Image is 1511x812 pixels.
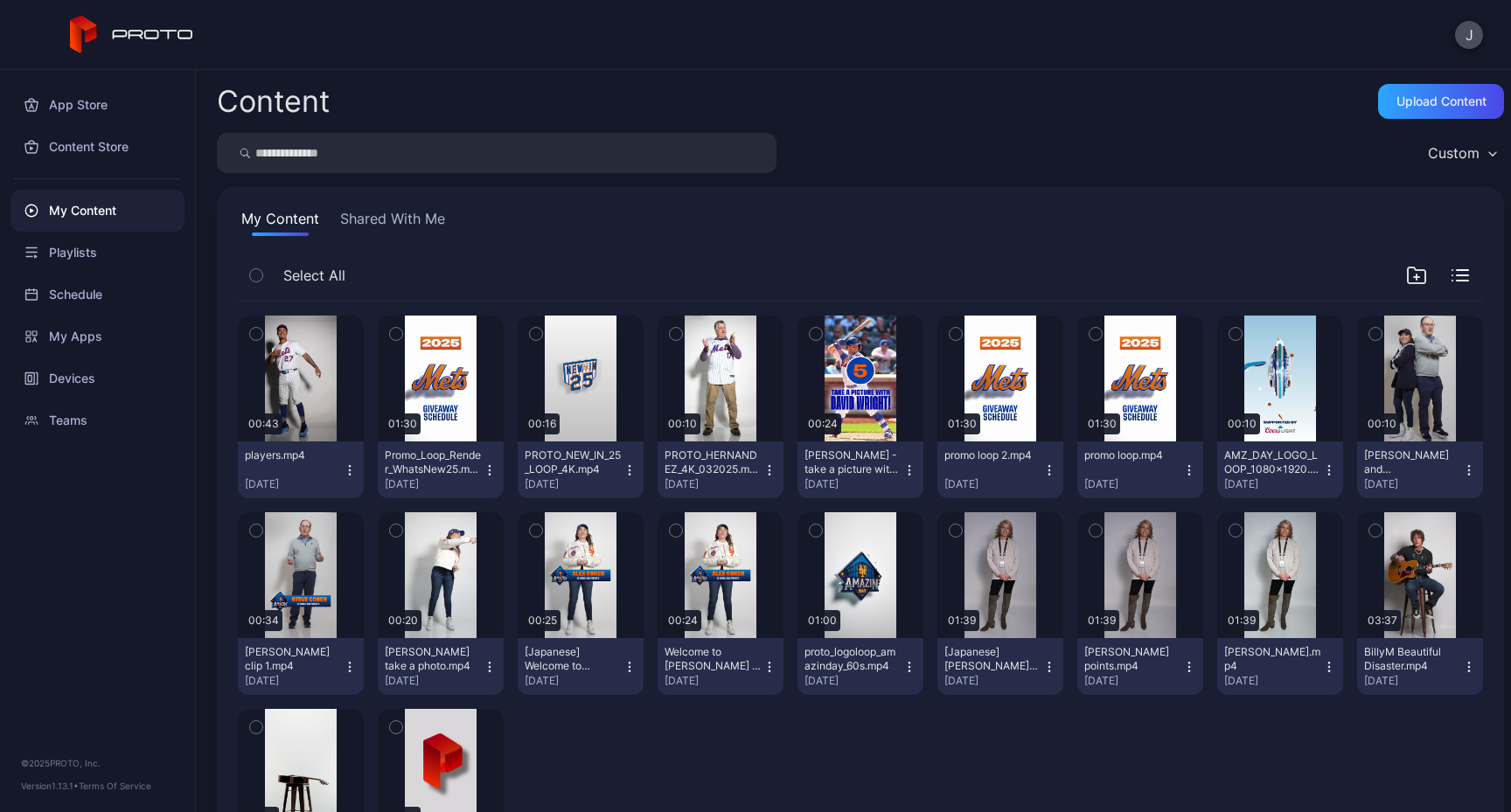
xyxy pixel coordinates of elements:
div: steve clip 1.mp4 [245,645,341,673]
button: Promo_Loop_Render_WhatsNew25.mp4[DATE] [378,441,504,498]
div: [DATE] [385,477,483,491]
button: proto_logoloop_amazinday_60s.mp4[DATE] [797,638,923,695]
div: PROTO_NEW_IN_25_LOOP_4K.mp4 [525,448,621,476]
button: [Japanese] Welcome to [PERSON_NAME].mp4[DATE] [518,638,644,695]
div: [Japanese] Welcome to Amazin Day - Alex.mp4 [525,645,621,673]
div: BillyM Beautiful Disaster.mp4 [1364,645,1460,673]
button: players.mp4[DATE] [238,441,364,498]
a: Teams [10,399,185,441]
div: Upload Content [1396,94,1487,108]
button: [PERSON_NAME] take a photo.mp4[DATE] [378,638,504,695]
div: players.mp4 [245,448,341,462]
div: [DATE] [1224,674,1322,688]
a: Playlists [10,232,185,274]
button: PROTO_HERNANDEZ_4K_032025.mp4[DATE] [658,441,783,498]
button: My Content [238,208,323,236]
div: [DATE] [385,674,483,688]
div: Promo_Loop_Render_WhatsNew25.mp4 [385,448,481,476]
div: [DATE] [1364,674,1462,688]
button: [PERSON_NAME].mp4[DATE] [1217,638,1343,695]
button: [PERSON_NAME] clip 1.mp4[DATE] [238,638,364,695]
div: [DATE] [665,674,762,688]
div: Custom [1428,144,1480,162]
div: katie render.mp4 [1224,645,1320,673]
a: Schedule [10,274,185,316]
div: [DATE] [1224,477,1322,491]
a: Devices [10,357,185,399]
a: My Content [10,190,185,232]
div: promo loop 2.mp4 [944,448,1041,462]
div: [DATE] [1084,674,1182,688]
div: [DATE] [245,674,343,688]
div: [DATE] [944,674,1042,688]
button: promo loop.mp4[DATE] [1077,441,1203,498]
div: [DATE] [1084,477,1182,491]
button: [Japanese] [PERSON_NAME] points.mp4[DATE] [937,638,1063,695]
div: katie render points.mp4 [1084,645,1180,673]
button: J [1455,21,1483,49]
button: Upload Content [1378,84,1504,119]
a: Content Store [10,126,185,168]
div: [DATE] [665,477,762,491]
button: Custom [1419,133,1504,173]
button: Welcome to [PERSON_NAME] - [PERSON_NAME].mp4[DATE] [658,638,783,695]
button: BillyM Beautiful Disaster.mp4[DATE] [1357,638,1483,695]
div: Welcome to Amazin Day - Alex.mp4 [665,645,761,673]
div: alex take a photo.mp4 [385,645,481,673]
div: wright - take a picture with me.mp4 [804,448,901,476]
span: Select All [283,265,345,286]
a: Terms Of Service [79,781,151,791]
button: PROTO_NEW_IN_25_LOOP_4K.mp4[DATE] [518,441,644,498]
a: My Apps [10,316,185,357]
button: promo loop 2.mp4[DATE] [937,441,1063,498]
div: steve and alex.mp4 [1364,448,1460,476]
div: [DATE] [804,477,902,491]
div: [DATE] [1364,477,1462,491]
div: © 2025 PROTO, Inc. [21,756,174,770]
a: App Store [10,84,185,126]
div: proto_logoloop_amazinday_60s.mp4 [804,645,901,673]
div: PROTO_HERNANDEZ_4K_032025.mp4 [665,448,761,476]
span: Version 1.13.1 • [21,781,79,791]
div: [DATE] [804,674,902,688]
button: Shared With Me [337,208,449,236]
div: promo loop.mp4 [1084,448,1180,462]
button: [PERSON_NAME] and [PERSON_NAME].mp4[DATE] [1357,441,1483,498]
div: [Japanese] katie render points.mp4 [944,645,1041,673]
div: [DATE] [525,674,623,688]
div: [DATE] [944,477,1042,491]
button: AMZ_DAY_LOGO_LOOP_1080x1920.mp4[DATE] [1217,441,1343,498]
button: [PERSON_NAME] points.mp4[DATE] [1077,638,1203,695]
button: [PERSON_NAME] - take a picture with me.mp4[DATE] [797,441,923,498]
div: AMZ_DAY_LOGO_LOOP_1080x1920.mp4 [1224,448,1320,476]
div: Content [217,87,330,116]
div: [DATE] [525,477,623,491]
div: [DATE] [245,477,343,491]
